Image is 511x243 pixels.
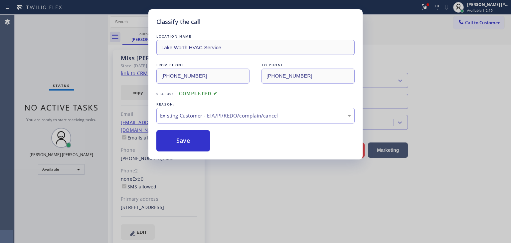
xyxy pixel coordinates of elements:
[160,112,351,120] div: Existing Customer - ETA/PI/REDO/complain/cancel
[156,101,355,108] div: REASON:
[156,69,250,84] input: From phone
[156,33,355,40] div: LOCATION NAME
[179,91,218,96] span: COMPLETED
[261,62,355,69] div: TO PHONE
[156,62,250,69] div: FROM PHONE
[156,17,201,26] h5: Classify the call
[156,92,174,96] span: Status:
[156,130,210,151] button: Save
[261,69,355,84] input: To phone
